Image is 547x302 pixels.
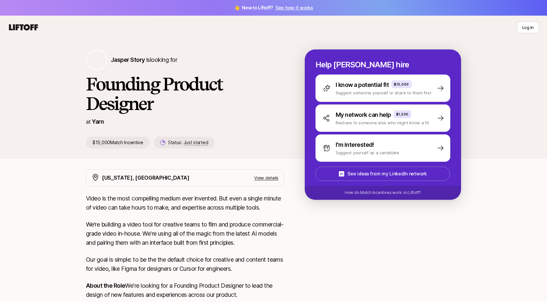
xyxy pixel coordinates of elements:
p: I know a potential fit [336,80,389,89]
p: is looking for [111,55,177,64]
p: Status: [168,139,208,146]
p: [US_STATE], [GEOGRAPHIC_DATA] [102,173,189,182]
p: Our goal is simple: to be the the default choice for creative and content teams for video, like F... [86,255,284,273]
p: We're looking for a Founding Product Designer to lead the design of new features and experiences ... [86,281,284,299]
h1: Founding Product Designer [86,74,284,113]
p: View details [254,174,278,181]
p: at [86,117,91,126]
p: $15,000 Match Incentive [86,137,150,148]
p: $1,500 [396,112,409,117]
p: See ideas from my LinkedIn network [347,170,427,178]
span: Just started [184,140,208,145]
p: My network can help [336,110,391,119]
p: I'm interested! [336,140,374,149]
strong: About the Role [86,282,125,289]
p: Suggest someone yourself or share to them first [336,89,431,96]
span: 👋 New to Liftoff? [234,4,313,12]
button: Log in [517,21,539,33]
p: Help [PERSON_NAME] hire [316,60,450,69]
p: We’re building a video tool for creative teams to film and produce commercial-grade video in-hous... [86,220,284,247]
p: $15,000 [394,82,409,87]
p: Reshare to someone else who might know a fit [336,119,429,126]
p: Suggest yourself as a candidate [336,149,399,156]
button: See ideas from my LinkedIn network [315,167,450,181]
a: See how it works [275,5,313,10]
span: Jasper Story [111,56,145,63]
p: How do Match Incentives work on Liftoff? [345,190,421,196]
a: Yarn [92,118,104,125]
p: Video is the most compelling medium ever invented. But even a single minute of video can take hou... [86,194,284,212]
